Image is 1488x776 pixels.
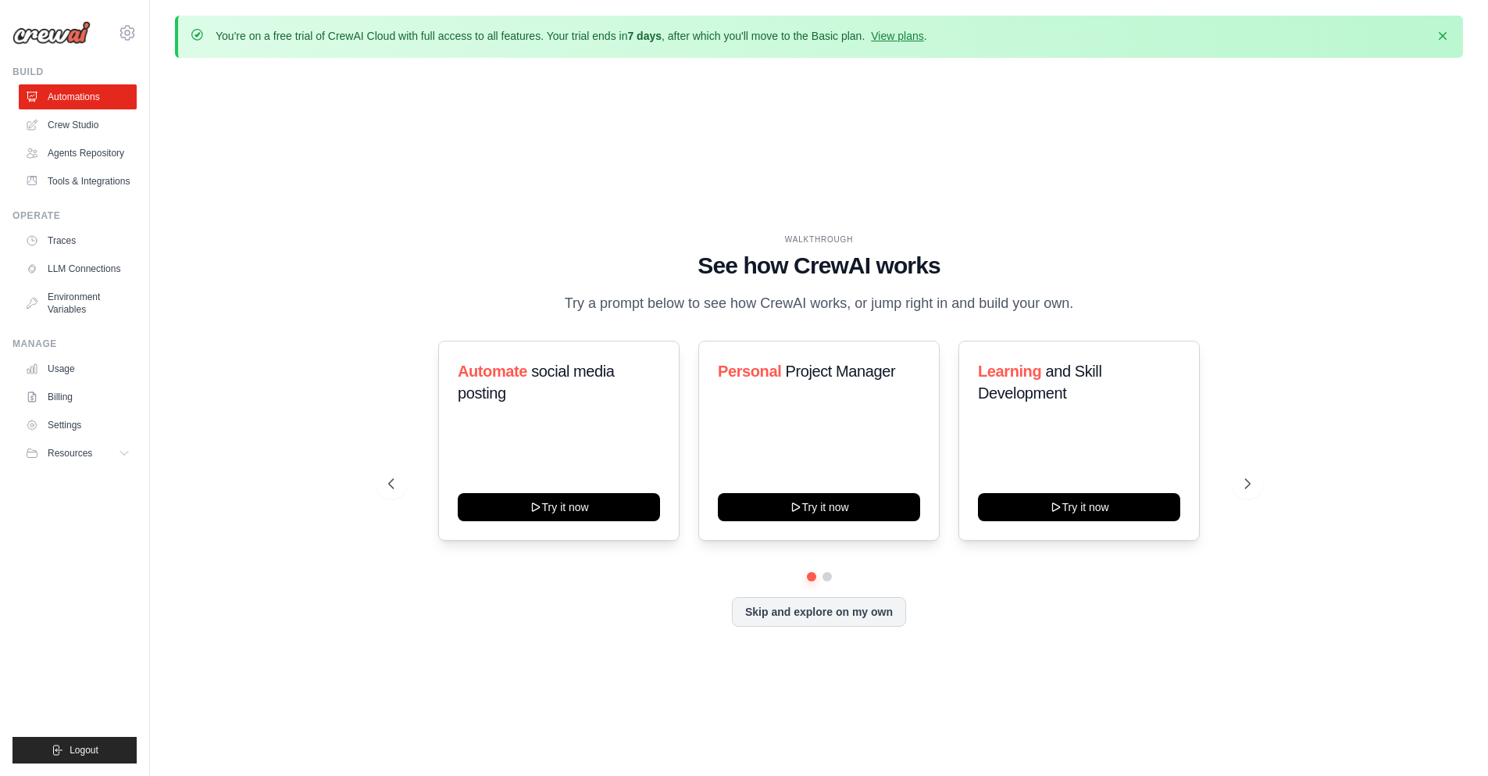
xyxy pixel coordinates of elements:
div: Manage [12,338,137,350]
div: WALKTHROUGH [388,234,1251,245]
span: Personal [718,363,781,380]
p: Try a prompt below to see how CrewAI works, or jump right in and build your own. [557,292,1082,315]
button: Try it now [458,493,660,521]
span: Resources [48,447,92,460]
strong: 7 days [627,30,662,42]
span: Learning [978,363,1041,380]
button: Skip and explore on my own [732,597,906,627]
a: Tools & Integrations [19,169,137,194]
span: and Skill Development [978,363,1101,402]
button: Try it now [718,493,920,521]
a: Environment Variables [19,284,137,322]
span: Logout [70,744,98,756]
button: Resources [19,441,137,466]
a: Crew Studio [19,113,137,138]
a: View plans [871,30,923,42]
a: Automations [19,84,137,109]
a: Usage [19,356,137,381]
a: Agents Repository [19,141,137,166]
img: Logo [12,21,91,45]
a: Billing [19,384,137,409]
div: Build [12,66,137,78]
span: Project Manager [785,363,895,380]
a: Traces [19,228,137,253]
span: Automate [458,363,527,380]
a: Settings [19,413,137,438]
p: You're on a free trial of CrewAI Cloud with full access to all features. Your trial ends in , aft... [216,28,927,44]
h1: See how CrewAI works [388,252,1251,280]
button: Logout [12,737,137,763]
button: Try it now [978,493,1180,521]
span: social media posting [458,363,615,402]
a: LLM Connections [19,256,137,281]
div: Operate [12,209,137,222]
